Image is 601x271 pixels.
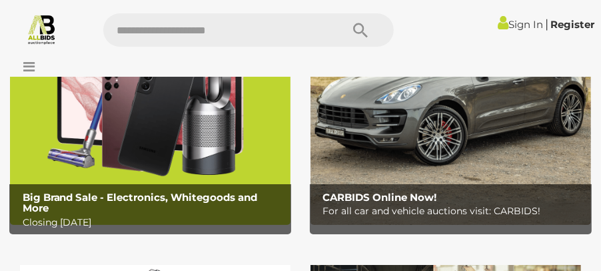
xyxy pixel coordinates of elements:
b: Big Brand Sale - Electronics, Whitegoods and More [23,191,258,215]
p: For all car and vehicle auctions visit: CARBIDS! [323,203,586,220]
b: CARBIDS Online Now! [323,191,437,204]
img: Allbids.com.au [26,13,57,45]
a: Register [550,18,594,31]
a: Sign In [498,18,543,31]
p: Closing [DATE] [23,214,285,231]
span: | [545,17,548,31]
button: Search [327,13,394,47]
